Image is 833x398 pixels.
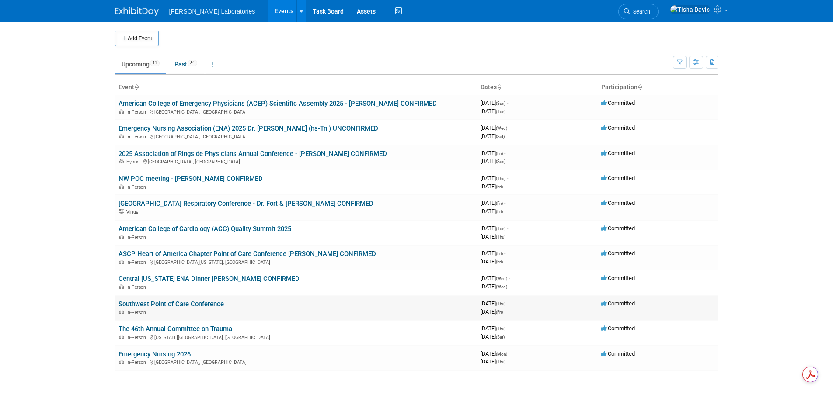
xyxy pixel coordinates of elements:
span: - [509,275,510,281]
span: (Tue) [496,109,505,114]
span: [DATE] [481,208,503,215]
a: Emergency Nursing Association (ENA) 2025 Dr. [PERSON_NAME] (hs-TnI) UNCONFIRMED [119,125,378,132]
span: (Fri) [496,151,503,156]
img: In-Person Event [119,184,124,189]
span: [DATE] [481,250,505,256]
span: (Fri) [496,201,503,206]
span: - [509,350,510,357]
span: In-Person [126,235,149,240]
a: Emergency Nursing 2026 [119,350,191,358]
span: Committed [601,225,635,232]
span: Committed [601,100,635,106]
span: [DATE] [481,333,505,340]
img: ExhibitDay [115,7,159,16]
span: (Thu) [496,176,505,181]
span: [DATE] [481,258,503,265]
a: NW POC meeting - [PERSON_NAME] CONFIRMED [119,175,263,183]
span: (Fri) [496,184,503,189]
img: In-Person Event [119,360,124,364]
span: Committed [601,175,635,181]
span: (Tue) [496,226,505,231]
a: Sort by Start Date [497,83,501,90]
a: Sort by Event Name [134,83,139,90]
span: [DATE] [481,108,505,114]
span: Virtual [126,209,142,215]
img: Tisha Davis [670,5,710,14]
span: - [507,225,508,232]
span: In-Person [126,184,149,190]
a: [GEOGRAPHIC_DATA] Respiratory Conference - Dr. Fort & [PERSON_NAME] CONFIRMED [119,200,373,208]
span: Committed [601,150,635,156]
span: In-Person [126,284,149,290]
span: (Fri) [496,251,503,256]
a: Past84 [168,56,204,73]
span: Committed [601,325,635,332]
img: In-Person Event [119,284,124,289]
span: - [507,325,508,332]
button: Add Event [115,31,159,46]
span: (Wed) [496,126,507,131]
span: (Sat) [496,335,505,339]
span: Committed [601,125,635,131]
span: [DATE] [481,325,508,332]
img: In-Person Event [119,134,124,138]
span: [DATE] [481,158,505,164]
div: [US_STATE][GEOGRAPHIC_DATA], [GEOGRAPHIC_DATA] [119,333,474,340]
span: [DATE] [481,133,505,139]
span: (Fri) [496,310,503,315]
img: In-Person Event [119,109,124,114]
span: [DATE] [481,183,503,190]
span: In-Person [126,134,149,140]
span: [DATE] [481,283,507,290]
span: - [504,150,505,156]
span: [DATE] [481,125,510,131]
div: [GEOGRAPHIC_DATA], [GEOGRAPHIC_DATA] [119,108,474,115]
span: In-Person [126,335,149,340]
span: Committed [601,350,635,357]
span: (Sun) [496,159,505,164]
span: (Thu) [496,326,505,331]
span: (Wed) [496,276,507,281]
a: Southwest Point of Care Conference [119,300,224,308]
a: Sort by Participation Type [638,83,642,90]
span: (Mon) [496,352,507,356]
a: ASCP Heart of America Chapter Point of Care Conference [PERSON_NAME] CONFIRMED [119,250,376,258]
span: In-Person [126,260,149,265]
span: [DATE] [481,175,508,181]
a: Central [US_STATE] ENA Dinner [PERSON_NAME] CONFIRMED [119,275,300,283]
span: - [507,100,508,106]
span: [DATE] [481,275,510,281]
div: [GEOGRAPHIC_DATA], [GEOGRAPHIC_DATA] [119,133,474,140]
th: Event [115,80,477,95]
div: [GEOGRAPHIC_DATA], [GEOGRAPHIC_DATA] [119,358,474,365]
a: Search [618,4,659,19]
span: [DATE] [481,358,505,365]
span: - [504,200,505,206]
img: In-Person Event [119,260,124,264]
span: (Sun) [496,101,505,106]
span: (Thu) [496,301,505,306]
a: American College of Emergency Physicians (ACEP) Scientific Assembly 2025 - [PERSON_NAME] CONFIRMED [119,100,437,107]
span: Committed [601,250,635,256]
div: [GEOGRAPHIC_DATA], [GEOGRAPHIC_DATA] [119,158,474,165]
span: [DATE] [481,300,508,307]
span: (Fri) [496,209,503,214]
span: [DATE] [481,100,508,106]
span: (Sat) [496,134,505,139]
span: Committed [601,300,635,307]
a: 2025 Association of Ringside Physicians Annual Conference - [PERSON_NAME] CONFIRMED [119,150,387,158]
img: Virtual Event [119,209,124,214]
span: - [507,300,508,307]
span: (Thu) [496,235,505,239]
img: In-Person Event [119,335,124,339]
span: In-Person [126,360,149,365]
span: Search [630,8,650,15]
span: (Thu) [496,360,505,364]
img: In-Person Event [119,235,124,239]
span: [DATE] [481,350,510,357]
span: 11 [150,60,160,66]
div: [GEOGRAPHIC_DATA][US_STATE], [GEOGRAPHIC_DATA] [119,258,474,265]
a: Upcoming11 [115,56,166,73]
span: [DATE] [481,308,503,315]
span: In-Person [126,109,149,115]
